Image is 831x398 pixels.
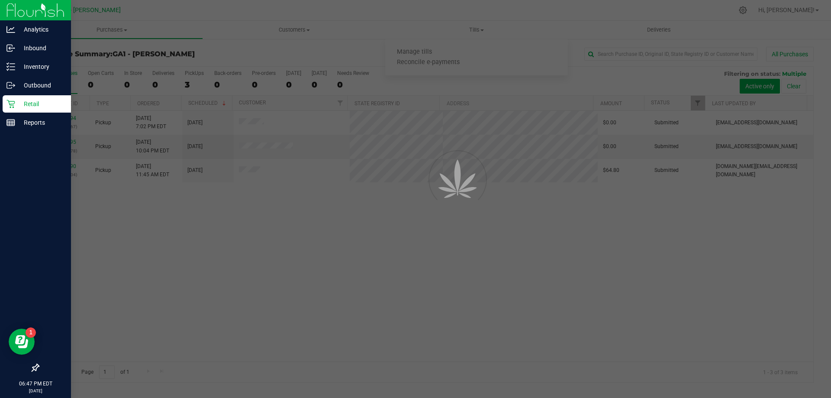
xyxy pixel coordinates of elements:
[15,24,67,35] p: Analytics
[6,25,15,34] inline-svg: Analytics
[6,81,15,90] inline-svg: Outbound
[6,100,15,108] inline-svg: Retail
[6,118,15,127] inline-svg: Reports
[6,62,15,71] inline-svg: Inventory
[26,327,36,338] iframe: Resource center unread badge
[15,43,67,53] p: Inbound
[9,329,35,355] iframe: Resource center
[15,61,67,72] p: Inventory
[4,388,67,394] p: [DATE]
[6,44,15,52] inline-svg: Inbound
[15,80,67,91] p: Outbound
[4,380,67,388] p: 06:47 PM EDT
[15,99,67,109] p: Retail
[15,117,67,128] p: Reports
